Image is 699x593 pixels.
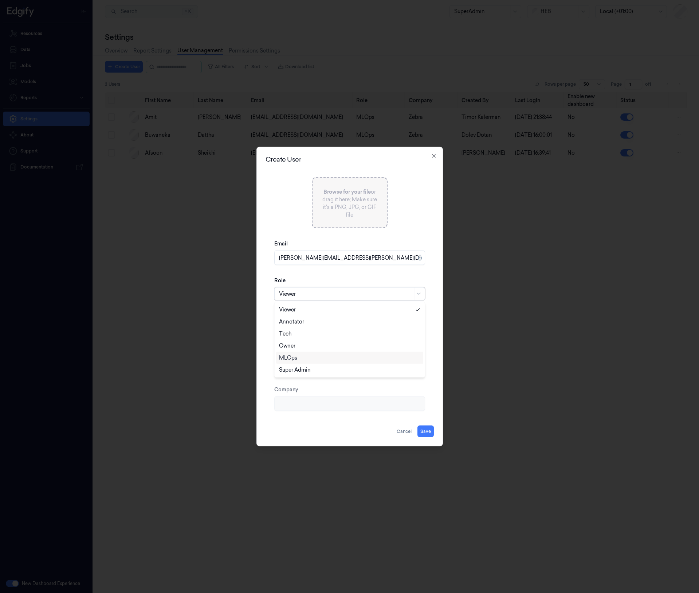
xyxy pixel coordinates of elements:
[279,318,304,326] div: Annotator
[394,426,415,437] button: Cancel
[274,240,288,247] label: Email
[274,277,286,284] label: Role
[279,342,295,350] div: Owner
[279,366,311,374] div: Super Admin
[279,306,296,314] div: Viewer
[321,188,378,219] p: or drag it here; Make sure it's a PNG, JPG, or GIF file
[266,156,434,163] h2: Create User
[323,189,371,195] span: Browse for your file
[274,386,298,393] label: Company
[417,426,434,437] button: Save
[279,354,297,362] div: MLOps
[279,330,291,338] div: Tech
